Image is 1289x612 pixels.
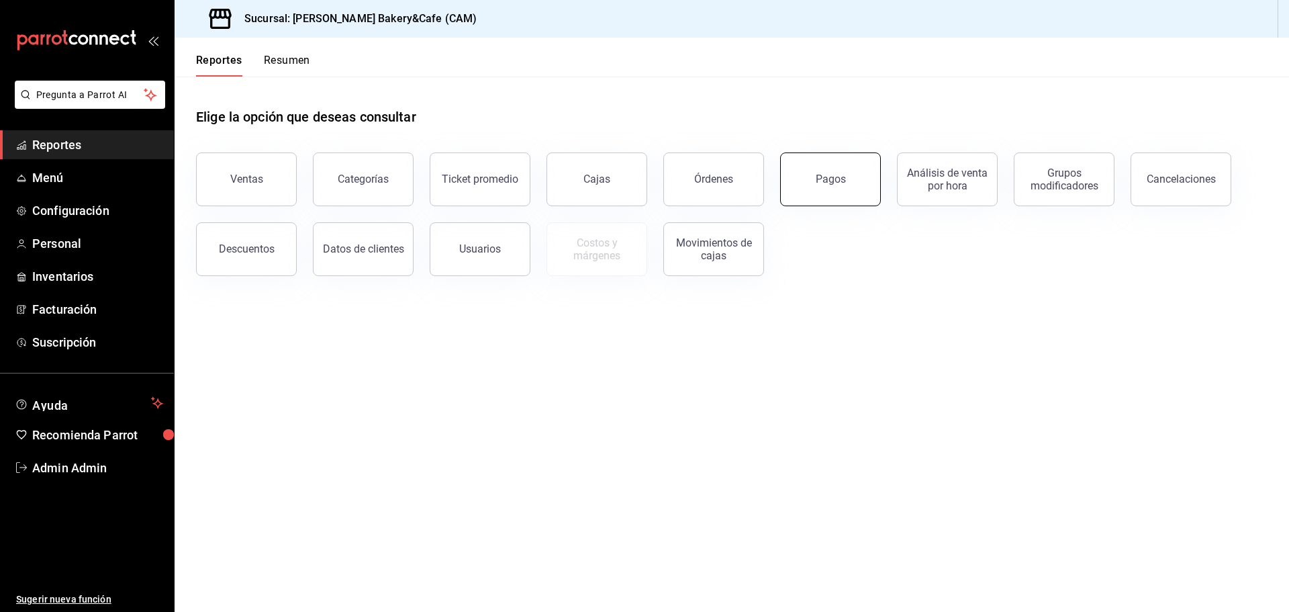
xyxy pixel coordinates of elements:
[16,593,163,607] span: Sugerir nueva función
[32,300,163,318] span: Facturación
[442,173,518,185] div: Ticket promedio
[583,173,610,185] div: Cajas
[546,222,647,276] button: Contrata inventarios para ver este reporte
[906,167,989,192] div: Análisis de venta por hora
[430,152,530,206] button: Ticket promedio
[323,243,404,255] div: Datos de clientes
[780,152,881,206] button: Pagos
[459,243,501,255] div: Usuarios
[196,54,310,77] div: navigation tabs
[230,173,263,185] div: Ventas
[338,173,389,185] div: Categorías
[36,88,144,102] span: Pregunta a Parrot AI
[32,395,146,411] span: Ayuda
[555,236,638,262] div: Costos y márgenes
[694,173,733,185] div: Órdenes
[196,54,242,77] button: Reportes
[32,234,163,253] span: Personal
[264,54,310,77] button: Resumen
[15,81,165,109] button: Pregunta a Parrot AI
[148,35,158,46] button: open_drawer_menu
[313,222,414,276] button: Datos de clientes
[1014,152,1114,206] button: Grupos modificadores
[219,243,275,255] div: Descuentos
[32,459,163,477] span: Admin Admin
[663,152,764,206] button: Órdenes
[32,267,163,286] span: Inventarios
[672,236,755,262] div: Movimientos de cajas
[430,222,530,276] button: Usuarios
[234,11,477,27] h3: Sucursal: [PERSON_NAME] Bakery&Cafe (CAM)
[9,97,165,112] a: Pregunta a Parrot AI
[196,152,297,206] button: Ventas
[196,222,297,276] button: Descuentos
[32,333,163,351] span: Suscripción
[196,107,416,127] h1: Elige la opción que deseas consultar
[1022,167,1106,192] div: Grupos modificadores
[1131,152,1231,206] button: Cancelaciones
[32,136,163,154] span: Reportes
[32,202,163,220] span: Configuración
[816,173,846,185] div: Pagos
[32,169,163,187] span: Menú
[663,222,764,276] button: Movimientos de cajas
[546,152,647,206] button: Cajas
[32,426,163,444] span: Recomienda Parrot
[897,152,998,206] button: Análisis de venta por hora
[313,152,414,206] button: Categorías
[1147,173,1216,185] div: Cancelaciones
